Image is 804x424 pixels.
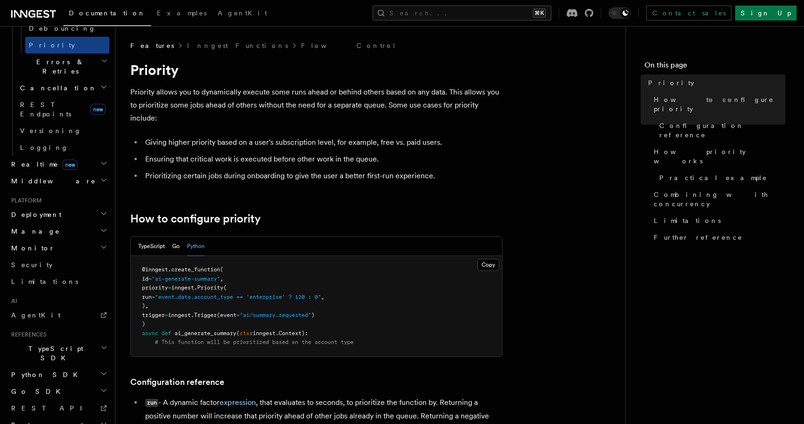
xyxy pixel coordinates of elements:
span: id [142,276,148,282]
span: ) [311,312,315,318]
button: Python [187,237,205,256]
span: async [142,330,158,337]
button: Toggle dark mode [609,7,631,19]
button: Copy [477,259,499,271]
span: AgentKit [11,311,60,319]
span: Deployment [7,210,61,219]
span: Middleware [7,176,96,186]
span: Realtime [7,160,78,169]
a: Inngest Functions [187,41,288,50]
span: , [220,276,223,282]
span: Priority [29,41,75,49]
a: REST Endpointsnew [16,96,109,122]
button: Realtimenew [7,156,109,173]
span: (event [217,312,236,318]
span: ( [236,330,240,337]
span: AI [7,297,17,305]
span: = [152,294,155,300]
a: Flow Control [301,41,396,50]
span: inngest. [168,312,194,318]
span: new [62,160,78,170]
span: Features [130,41,174,50]
button: Go SDK [7,383,109,400]
span: How to configure priority [654,95,785,114]
a: Documentation [63,3,151,26]
span: "event.data.account_type == 'enterprise' ? 120 : 0" [155,294,321,300]
span: : [249,330,253,337]
a: Limitations [650,212,785,229]
span: Priority [197,284,223,291]
span: How priority works [654,147,785,166]
span: Configuration reference [659,121,785,140]
span: Security [11,261,53,269]
a: Logging [16,139,109,156]
span: ), [142,303,148,309]
span: Python SDK [7,370,83,379]
button: Manage [7,223,109,240]
a: Examples [151,3,212,25]
span: . [275,330,279,337]
span: ( [223,284,227,291]
a: How to configure priority [650,91,785,117]
span: Versioning [20,127,81,135]
span: Manage [7,227,60,236]
h1: Priority [130,61,502,78]
a: Further reference [650,229,785,246]
li: Giving higher priority based on a user's subscription level, for example, free vs. paid users. [142,136,502,149]
a: Sign Up [735,6,797,20]
span: Cancellation [16,83,97,93]
button: Go [172,237,180,256]
span: = [148,276,152,282]
span: = [236,312,240,318]
span: AgentKit [218,9,267,17]
button: Python SDK [7,366,109,383]
a: Configuration reference [656,117,785,143]
span: inngest [253,330,275,337]
a: Limitations [7,273,109,290]
span: Limitations [11,278,78,285]
span: def [161,330,171,337]
span: Practical example [659,173,767,182]
a: Versioning [16,122,109,139]
a: Combining with concurrency [650,186,785,212]
span: TypeScript SDK [7,344,100,363]
span: Limitations [654,216,721,225]
button: Cancellation [16,80,109,96]
span: # This function will be prioritized based on the account type [155,339,354,345]
span: Documentation [69,9,146,17]
a: Debouncing [25,20,109,37]
button: Deployment [7,206,109,223]
span: = [165,312,168,318]
span: ) [142,321,145,327]
span: Context): [279,330,308,337]
button: Errors & Retries [16,54,109,80]
span: priority [142,284,168,291]
span: @inngest [142,266,168,273]
a: How priority works [650,143,785,169]
a: Configuration reference [130,376,224,389]
span: Further reference [654,233,743,242]
button: Search...⌘K [373,6,551,20]
h4: On this page [644,60,785,74]
span: Monitor [7,243,55,253]
span: run [142,294,152,300]
a: Security [7,256,109,273]
a: AgentKit [7,307,109,323]
span: Debouncing [29,25,96,32]
button: Middleware [7,173,109,189]
li: Prioritizing certain jobs during onboarding to give the user a better first-run experience. [142,169,502,182]
a: Contact sales [646,6,731,20]
span: trigger [142,312,165,318]
a: Practical example [656,169,785,186]
button: Monitor [7,240,109,256]
span: = [168,284,171,291]
span: "ai/summary.requested" [240,312,311,318]
span: REST API [11,404,90,412]
span: new [90,104,106,115]
a: Priority [644,74,785,91]
kbd: ⌘K [533,8,546,18]
li: Ensuring that critical work is executed before other work in the queue. [142,153,502,166]
span: , [321,294,324,300]
span: References [7,331,47,338]
span: ctx [240,330,249,337]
